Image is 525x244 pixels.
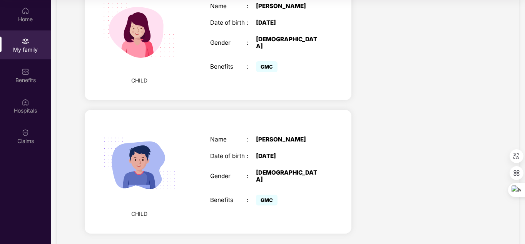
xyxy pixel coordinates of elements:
[256,61,278,72] span: GMC
[22,129,29,136] img: svg+xml;base64,PHN2ZyBpZD0iQ2xhaW0iIHhtbG5zPSJodHRwOi8vd3d3LnczLm9yZy8yMDAwL3N2ZyIgd2lkdGg9IjIwIi...
[22,98,29,106] img: svg+xml;base64,PHN2ZyBpZD0iSG9zcGl0YWxzIiB4bWxucz0iaHR0cDovL3d3dy53My5vcmcvMjAwMC9zdmciIHdpZHRoPS...
[94,118,186,210] img: svg+xml;base64,PHN2ZyB4bWxucz0iaHR0cDovL3d3dy53My5vcmcvMjAwMC9zdmciIHdpZHRoPSIyMjQiIGhlaWdodD0iMT...
[247,3,256,10] div: :
[256,153,320,160] div: [DATE]
[210,63,247,70] div: Benefits
[210,19,247,26] div: Date of birth
[131,76,147,85] span: CHILD
[131,210,147,218] span: CHILD
[210,3,247,10] div: Name
[256,19,320,26] div: [DATE]
[22,7,29,15] img: svg+xml;base64,PHN2ZyBpZD0iSG9tZSIgeG1sbnM9Imh0dHA6Ly93d3cudzMub3JnLzIwMDAvc3ZnIiB3aWR0aD0iMjAiIG...
[247,153,256,160] div: :
[210,136,247,143] div: Name
[247,19,256,26] div: :
[256,195,278,205] span: GMC
[247,39,256,46] div: :
[210,39,247,46] div: Gender
[247,63,256,70] div: :
[256,36,320,50] div: [DEMOGRAPHIC_DATA]
[22,68,29,76] img: svg+xml;base64,PHN2ZyBpZD0iQmVuZWZpdHMiIHhtbG5zPSJodHRwOi8vd3d3LnczLm9yZy8yMDAwL3N2ZyIgd2lkdGg9Ij...
[210,173,247,180] div: Gender
[22,37,29,45] img: svg+xml;base64,PHN2ZyB3aWR0aD0iMjAiIGhlaWdodD0iMjAiIHZpZXdCb3g9IjAgMCAyMCAyMCIgZmlsbD0ibm9uZSIgeG...
[247,197,256,204] div: :
[256,136,320,143] div: [PERSON_NAME]
[256,3,320,10] div: [PERSON_NAME]
[256,169,320,183] div: [DEMOGRAPHIC_DATA]
[210,153,247,160] div: Date of birth
[210,197,247,204] div: Benefits
[247,136,256,143] div: :
[247,173,256,180] div: :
